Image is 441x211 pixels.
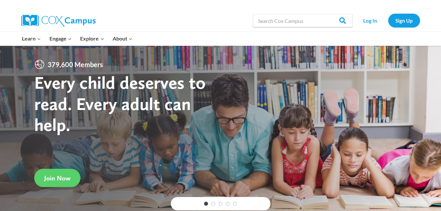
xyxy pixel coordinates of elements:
[356,14,385,27] a: Log In
[219,202,223,206] a: 3
[113,34,133,43] span: About
[21,15,96,27] img: Cox Campus
[388,14,420,27] a: Sign Up
[22,34,41,43] span: Learn
[233,202,237,206] a: 5
[253,14,353,27] input: Search Cox Campus
[18,32,137,46] nav: Primary Navigation
[356,14,420,27] nav: Secondary Navigation
[226,202,230,206] a: 4
[204,202,208,206] a: 1
[50,34,72,43] span: Engage
[34,169,80,187] a: Join Now
[80,34,104,43] span: Explore
[44,174,70,182] span: Join Now
[45,59,106,70] span: 379,600 Members
[211,202,215,206] a: 2
[34,72,206,135] strong: Every child deserves to read. Every adult can help.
